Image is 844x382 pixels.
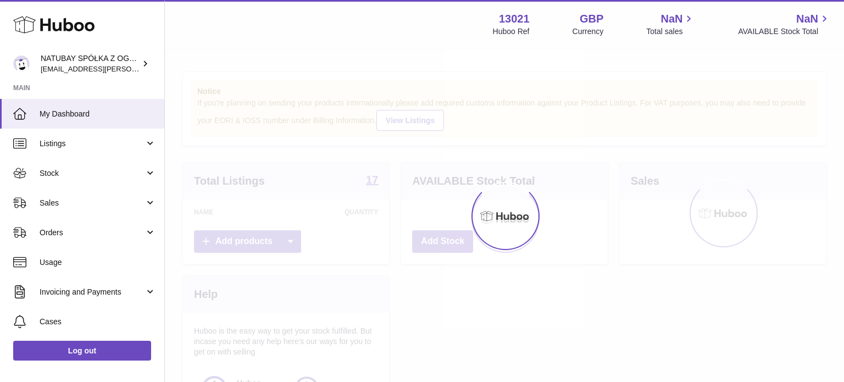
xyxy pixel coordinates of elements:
[646,26,695,37] span: Total sales
[660,12,682,26] span: NaN
[738,26,831,37] span: AVAILABLE Stock Total
[13,341,151,361] a: Log out
[41,53,140,74] div: NATUBAY SPÓŁKA Z OGRANICZONĄ ODPOWIEDZIALNOŚCIĄ
[40,257,156,268] span: Usage
[40,168,145,179] span: Stock
[493,26,530,37] div: Huboo Ref
[13,56,30,72] img: kacper.antkowski@natubay.pl
[40,287,145,297] span: Invoicing and Payments
[738,12,831,37] a: NaN AVAILABLE Stock Total
[499,12,530,26] strong: 13021
[40,228,145,238] span: Orders
[573,26,604,37] div: Currency
[796,12,818,26] span: NaN
[40,139,145,149] span: Listings
[41,64,220,73] span: [EMAIL_ADDRESS][PERSON_NAME][DOMAIN_NAME]
[40,109,156,119] span: My Dashboard
[580,12,603,26] strong: GBP
[40,317,156,327] span: Cases
[646,12,695,37] a: NaN Total sales
[40,198,145,208] span: Sales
